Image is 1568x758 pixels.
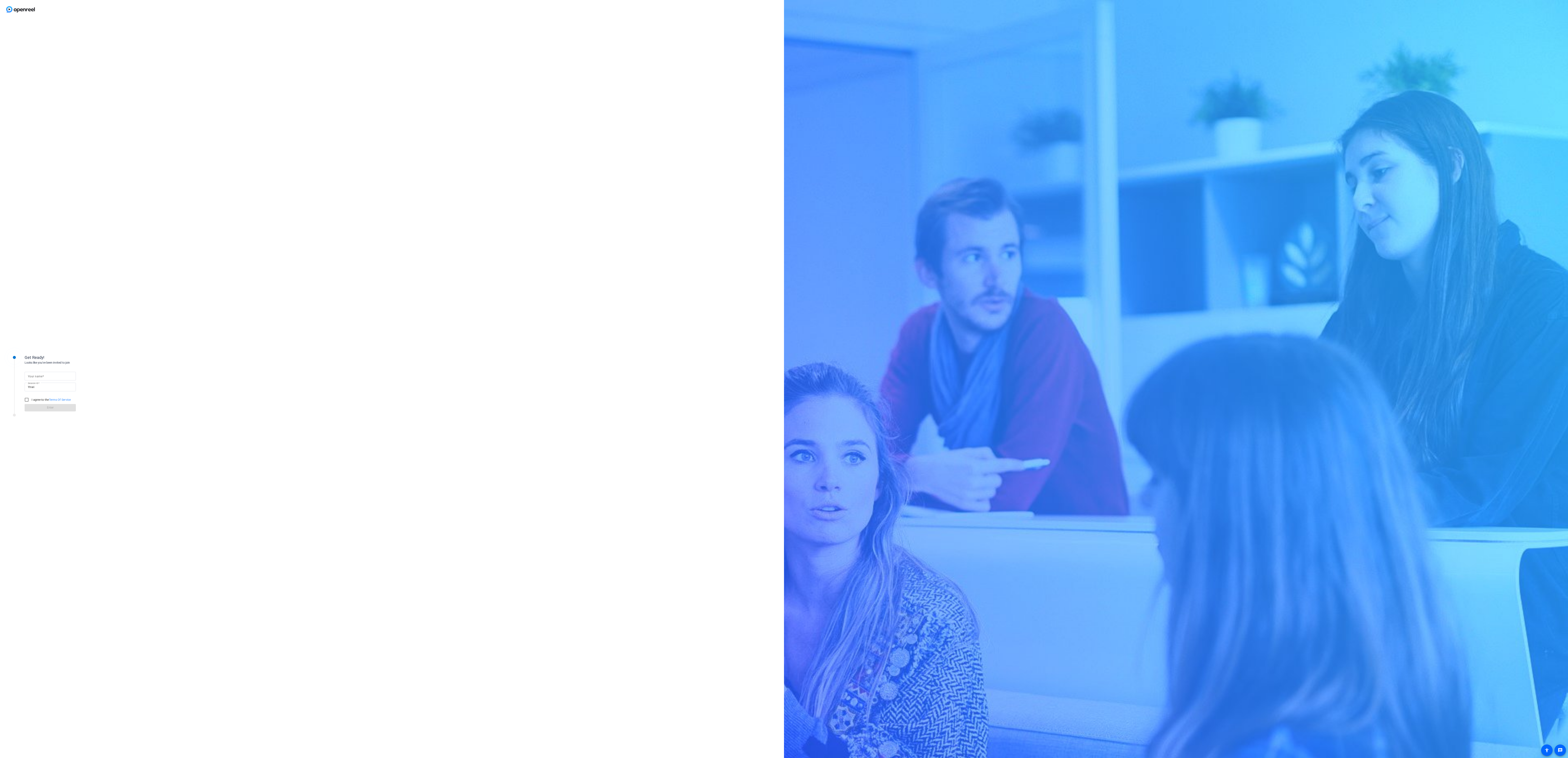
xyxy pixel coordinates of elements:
mat-icon: message [1558,748,1563,753]
mat-label: Session ID [28,382,38,384]
mat-label: Your name [28,375,42,378]
div: Looks like you've been invited to join [25,361,107,365]
a: Terms Of Service [49,398,71,401]
div: Get Ready! [25,354,107,361]
mat-icon: accessibility [1544,748,1549,753]
label: I agree to the [31,398,71,402]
